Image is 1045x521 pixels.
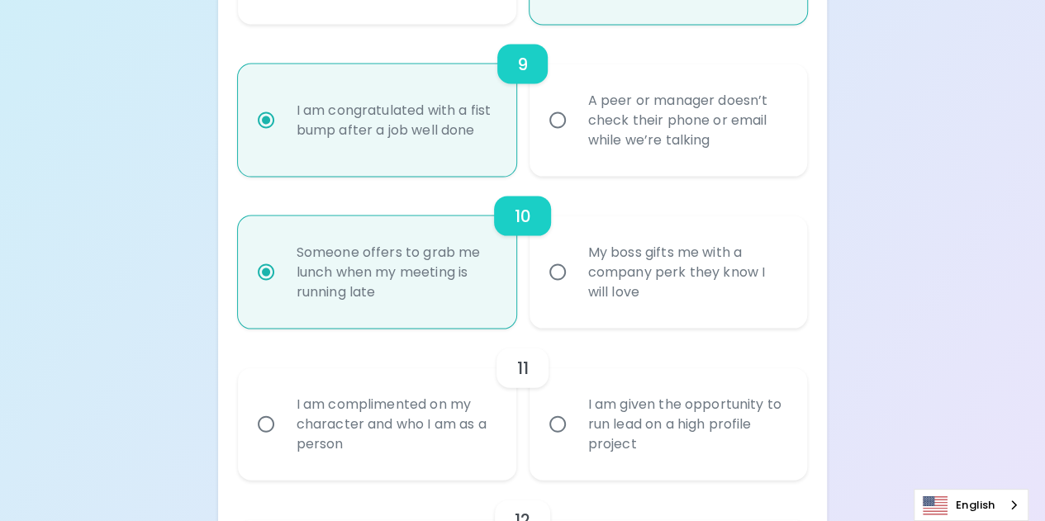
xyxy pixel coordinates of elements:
[914,489,1028,521] aside: Language selected: English
[914,489,1028,521] div: Language
[516,355,528,381] h6: 11
[238,329,808,481] div: choice-group-check
[514,203,530,230] h6: 10
[238,25,808,177] div: choice-group-check
[575,375,799,474] div: I am given the opportunity to run lead on a high profile project
[283,223,507,322] div: Someone offers to grab me lunch when my meeting is running late
[283,81,507,160] div: I am congratulated with a fist bump after a job well done
[575,71,799,170] div: A peer or manager doesn’t check their phone or email while we’re talking
[914,490,1028,520] a: English
[238,177,808,329] div: choice-group-check
[283,375,507,474] div: I am complimented on my character and who I am as a person
[517,51,528,78] h6: 9
[575,223,799,322] div: My boss gifts me with a company perk they know I will love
